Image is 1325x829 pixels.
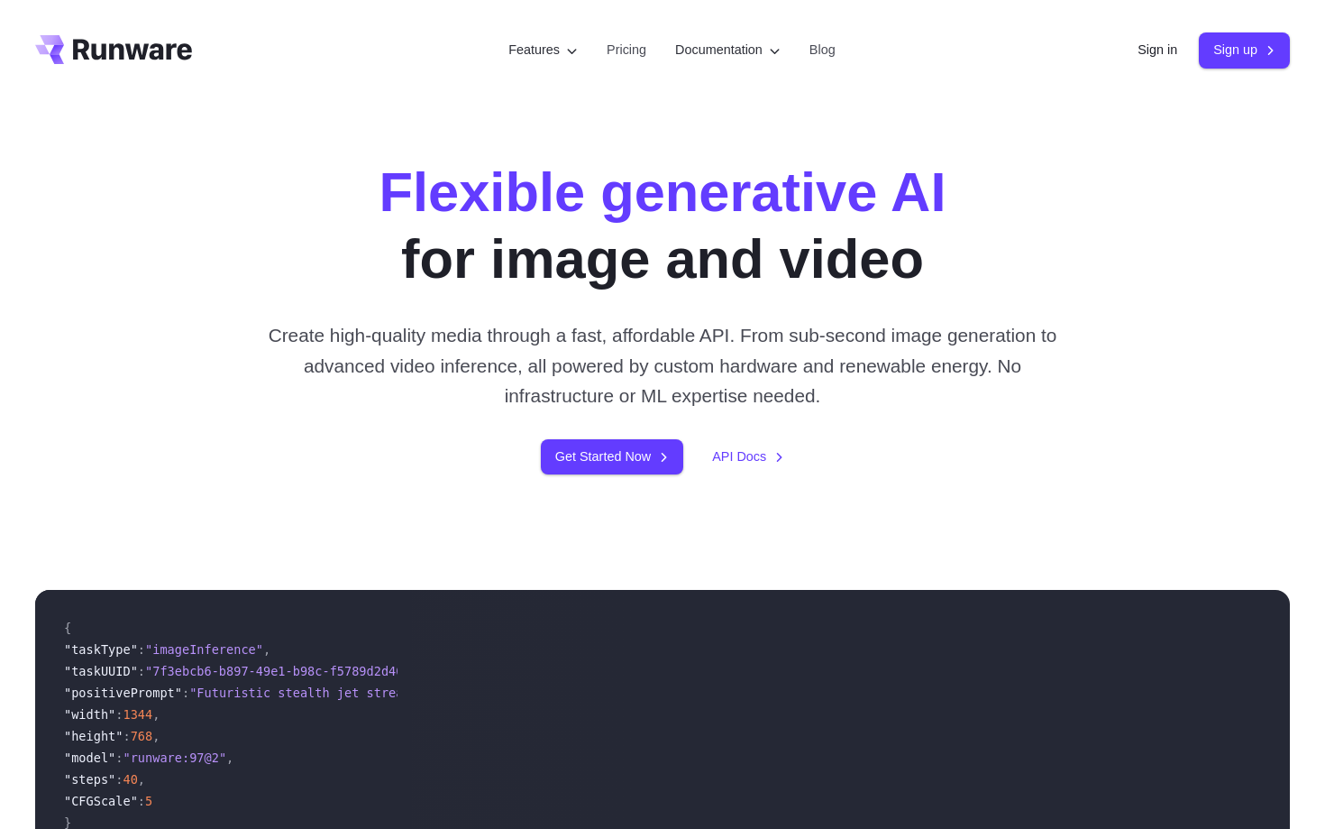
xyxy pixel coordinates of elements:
[152,707,160,722] span: ,
[145,642,263,657] span: "imageInference"
[123,729,130,743] span: :
[64,751,115,765] span: "model"
[145,794,152,808] span: 5
[809,40,836,60] a: Blog
[64,621,71,635] span: {
[226,751,233,765] span: ,
[64,707,115,722] span: "width"
[131,729,153,743] span: 768
[64,729,123,743] span: "height"
[145,664,425,678] span: "7f3ebcb6-b897-49e1-b98c-f5789d2d40d7"
[1138,40,1177,60] a: Sign in
[263,642,270,657] span: ,
[138,664,145,678] span: :
[64,664,138,678] span: "taskUUID"
[607,40,646,60] a: Pricing
[64,686,182,700] span: "positivePrompt"
[508,40,578,60] label: Features
[712,447,784,467] a: API Docs
[123,707,152,722] span: 1344
[138,772,145,787] span: ,
[189,686,861,700] span: "Futuristic stealth jet streaking through a neon-lit cityscape with glowing purple exhaust"
[1199,32,1290,68] a: Sign up
[675,40,781,60] label: Documentation
[261,320,1065,410] p: Create high-quality media through a fast, affordable API. From sub-second image generation to adv...
[541,439,683,474] a: Get Started Now
[115,772,123,787] span: :
[64,642,138,657] span: "taskType"
[123,772,137,787] span: 40
[115,707,123,722] span: :
[138,794,145,808] span: :
[123,751,226,765] span: "runware:97@2"
[64,794,138,808] span: "CFGScale"
[115,751,123,765] span: :
[379,159,946,291] h1: for image and video
[35,35,192,64] a: Go to /
[152,729,160,743] span: ,
[182,686,189,700] span: :
[379,161,946,223] strong: Flexible generative AI
[64,772,115,787] span: "steps"
[138,642,145,657] span: :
